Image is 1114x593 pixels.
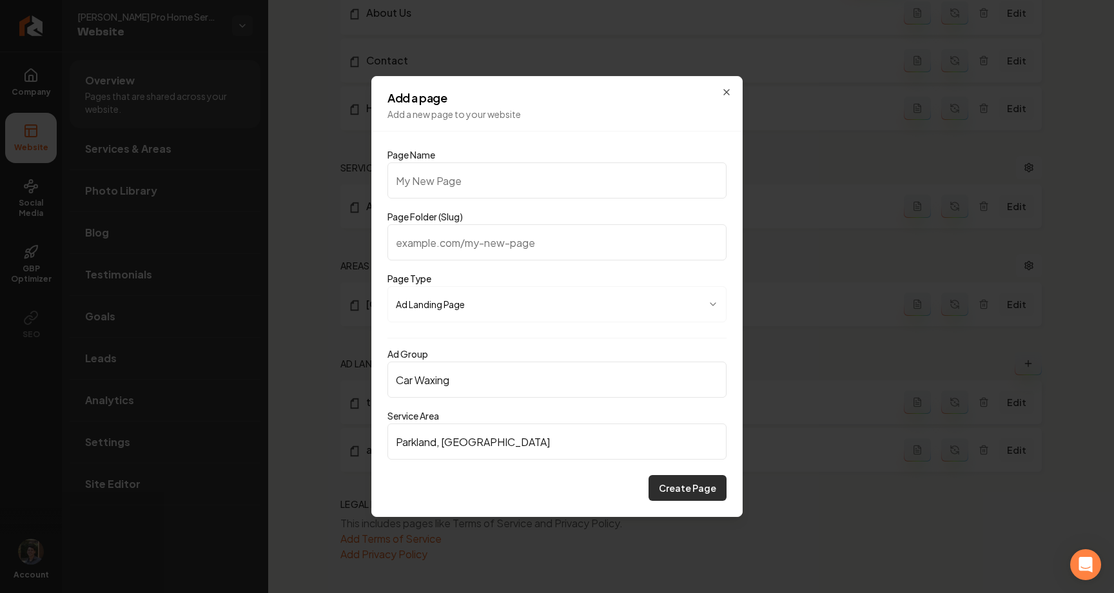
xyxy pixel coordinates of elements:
[387,410,439,422] label: Service Area
[387,149,435,160] label: Page Name
[387,348,428,360] label: Ad Group
[387,108,727,121] p: Add a new page to your website
[387,211,463,222] label: Page Folder (Slug)
[649,475,727,501] button: Create Page
[387,162,727,199] input: My New Page
[387,362,727,398] input: Deck Installation
[387,224,727,260] input: example.com/my-new-page
[387,423,727,460] input: New York, New York
[387,92,727,104] h2: Add a page
[387,273,431,284] label: Page Type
